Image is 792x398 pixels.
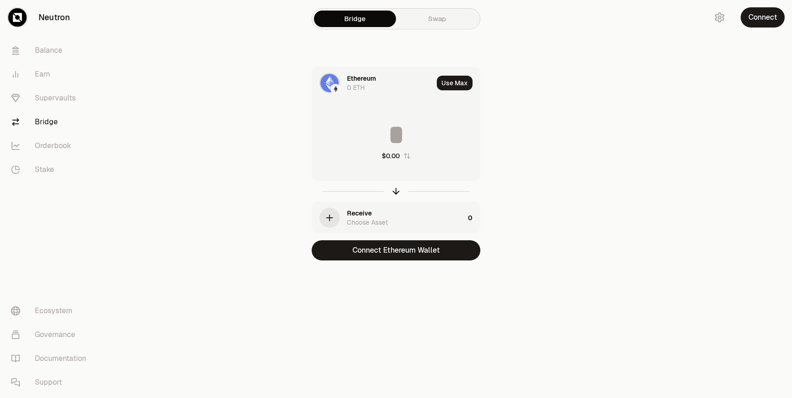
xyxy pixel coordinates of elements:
button: ReceiveChoose Asset0 [312,202,480,233]
a: Supervaults [4,86,99,110]
button: Connect Ethereum Wallet [312,240,480,260]
button: Connect [741,7,785,28]
div: Receive [347,209,372,218]
a: Earn [4,62,99,86]
div: Ethereum [347,74,376,83]
div: ETH LogoEthereum LogoEthereum0 ETH [312,67,433,99]
div: 0 ETH [347,83,365,92]
button: Use Max [437,76,473,90]
a: Orderbook [4,134,99,158]
a: Stake [4,158,99,182]
a: Ecosystem [4,299,99,323]
div: Choose Asset [347,218,388,227]
a: Bridge [314,11,396,27]
a: Governance [4,323,99,347]
a: Documentation [4,347,99,370]
div: $0.00 [382,151,400,160]
button: $0.00 [382,151,411,160]
a: Balance [4,39,99,62]
img: ETH Logo [320,74,339,92]
img: Ethereum Logo [331,85,340,93]
a: Swap [396,11,478,27]
div: ReceiveChoose Asset [312,202,464,233]
a: Support [4,370,99,394]
a: Bridge [4,110,99,134]
div: 0 [468,202,480,233]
